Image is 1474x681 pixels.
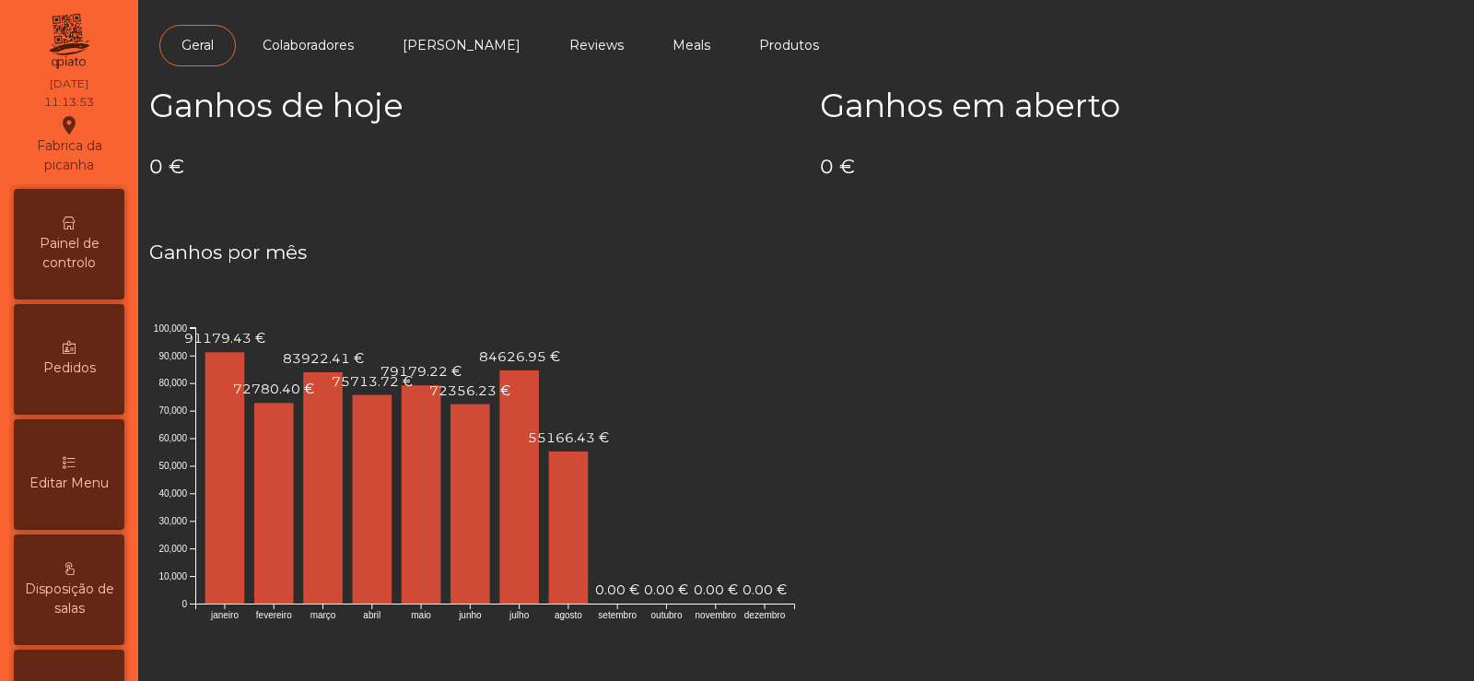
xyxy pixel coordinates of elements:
[158,488,187,499] text: 40,000
[458,610,482,620] text: junho
[43,358,96,378] span: Pedidos
[29,474,109,493] span: Editar Menu
[158,571,187,581] text: 10,000
[547,25,646,66] a: Reviews
[44,94,94,111] div: 11:13:53
[158,544,187,554] text: 20,000
[158,461,187,471] text: 50,000
[555,610,582,620] text: agosto
[154,323,188,333] text: 100,000
[650,25,732,66] a: Meals
[820,153,1463,181] h4: 0 €
[15,114,123,175] div: Fabrica da picanha
[210,610,239,620] text: janeiro
[158,516,187,526] text: 30,000
[696,610,737,620] text: novembro
[256,610,292,620] text: fevereiro
[158,350,187,360] text: 90,000
[158,405,187,416] text: 70,000
[158,433,187,443] text: 60,000
[651,610,683,620] text: outubro
[694,581,738,598] text: 0.00 €
[737,25,841,66] a: Produtos
[46,9,91,74] img: qpiato
[149,239,1463,266] h4: Ganhos por mês
[509,610,530,620] text: julho
[149,153,792,181] h4: 0 €
[411,610,431,620] text: maio
[18,580,120,618] span: Disposição de salas
[644,581,688,598] text: 0.00 €
[158,378,187,388] text: 80,000
[363,610,380,620] text: abril
[149,87,792,125] h2: Ganhos de hoje
[283,350,364,367] text: 83922.41 €
[380,363,462,380] text: 79179.22 €
[332,372,413,389] text: 75713.72 €
[429,382,510,398] text: 72356.23 €
[240,25,376,66] a: Colaboradores
[743,581,787,598] text: 0.00 €
[310,610,336,620] text: março
[744,610,786,620] text: dezembro
[50,76,88,92] div: [DATE]
[18,234,120,273] span: Painel de controlo
[380,25,543,66] a: [PERSON_NAME]
[233,381,314,397] text: 72780.40 €
[820,87,1463,125] h2: Ganhos em aberto
[58,114,80,136] i: location_on
[598,610,637,620] text: setembro
[181,599,187,609] text: 0
[159,25,236,66] a: Geral
[528,429,609,446] text: 55166.43 €
[184,330,265,346] text: 91179.43 €
[595,581,639,598] text: 0.00 €
[479,348,560,365] text: 84626.95 €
